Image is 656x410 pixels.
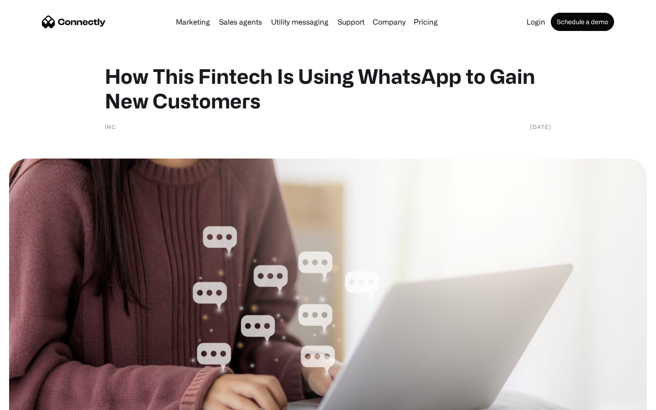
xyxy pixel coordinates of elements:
[42,15,106,29] a: home
[215,18,266,26] a: Sales agents
[172,18,214,26] a: Marketing
[551,13,614,31] a: Schedule a demo
[267,18,332,26] a: Utility messaging
[18,394,55,407] ul: Language list
[334,18,368,26] a: Support
[9,394,55,407] aside: Language selected: English
[105,64,551,113] h1: How This Fintech Is Using WhatsApp to Gain New Customers
[373,15,405,28] div: Company
[410,18,441,26] a: Pricing
[523,18,549,26] a: Login
[530,122,551,131] div: [DATE]
[105,122,116,131] div: INC
[370,15,408,28] div: Company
